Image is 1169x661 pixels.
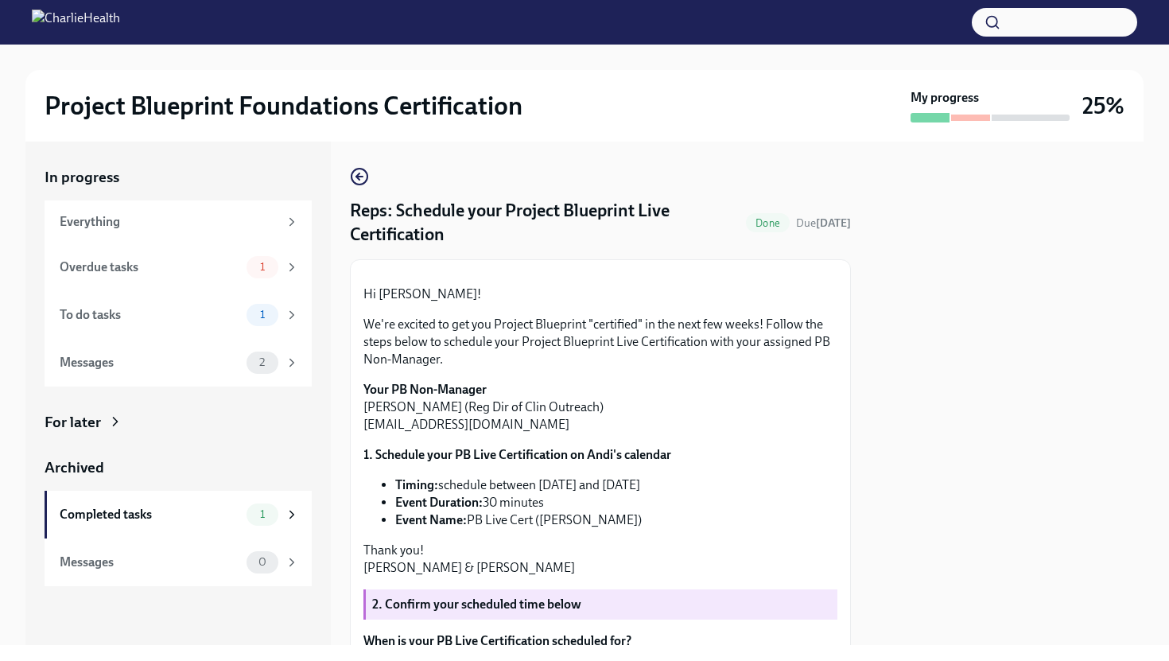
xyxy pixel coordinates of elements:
img: CharlieHealth [32,10,120,35]
strong: Your PB Non-Manager [363,382,487,397]
span: 1 [250,309,274,321]
strong: Timing: [395,477,438,492]
div: To do tasks [60,306,240,324]
div: Everything [60,213,278,231]
h2: Project Blueprint Foundations Certification [45,90,522,122]
a: To do tasks1 [45,291,312,339]
p: [PERSON_NAME] (Reg Dir of Clin Outreach) [EMAIL_ADDRESS][DOMAIN_NAME] [363,381,837,434]
li: PB Live Cert ([PERSON_NAME]) [395,511,837,529]
strong: 1. Schedule your PB Live Certification on Andi's calendar [363,447,671,462]
span: Due [796,216,851,230]
a: Messages0 [45,539,312,586]
p: Thank you! [PERSON_NAME] & [PERSON_NAME] [363,542,837,577]
div: Overdue tasks [60,259,240,276]
strong: Event Duration: [395,495,483,510]
h3: 25% [1082,91,1124,120]
a: Completed tasks1 [45,491,312,539]
a: Archived [45,457,312,478]
div: For later [45,412,101,433]
a: Messages2 [45,339,312,387]
strong: My progress [911,89,979,107]
span: 1 [250,508,274,520]
span: September 19th, 2025 12:00 [796,216,851,231]
p: We're excited to get you Project Blueprint "certified" in the next few weeks! Follow the steps be... [363,316,837,368]
a: Overdue tasks1 [45,243,312,291]
span: 1 [250,261,274,273]
label: When is your PB Live Certification scheduled for? [363,632,837,650]
strong: 2. Confirm your scheduled time below [372,597,581,612]
span: 0 [249,556,276,568]
p: Hi [PERSON_NAME]! [363,286,837,303]
li: 30 minutes [395,494,837,511]
a: For later [45,412,312,433]
div: Completed tasks [60,506,240,523]
a: In progress [45,167,312,188]
li: schedule between [DATE] and [DATE] [395,476,837,494]
strong: [DATE] [816,216,851,230]
a: Everything [45,200,312,243]
h4: Reps: Schedule your Project Blueprint Live Certification [350,199,740,247]
span: 2 [250,356,274,368]
strong: Event Name: [395,512,467,527]
div: Messages [60,554,240,571]
div: Messages [60,354,240,371]
span: Done [746,217,790,229]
